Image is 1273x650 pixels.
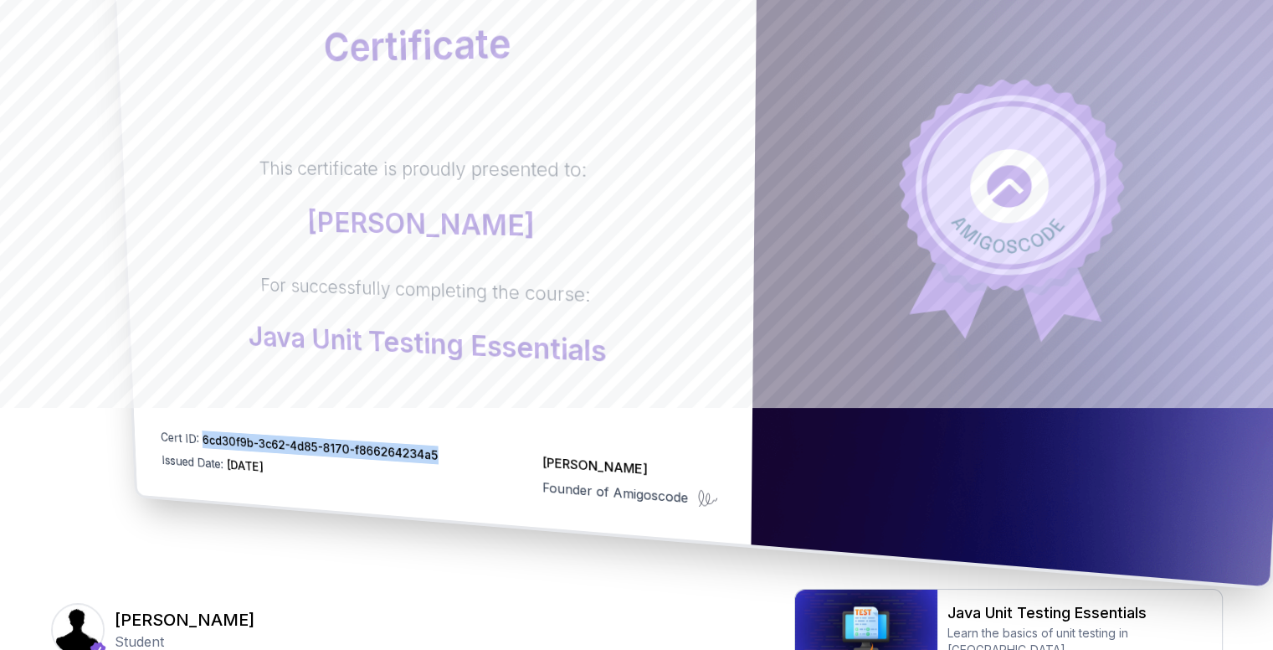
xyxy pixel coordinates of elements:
p: Issued Date: [161,451,439,488]
h2: Certificate [144,18,721,70]
p: Cert ID: [160,428,438,465]
p: Java Unit Testing Essentials [248,321,606,367]
h3: [PERSON_NAME] [115,608,254,632]
span: 6cd30f9b-3c62-4d85-8170-f866264234a5 [202,432,438,463]
p: Founder of Amigoscode [542,477,688,507]
h2: Java Unit Testing Essentials [947,601,1212,625]
p: [PERSON_NAME] [542,452,718,483]
p: This certificate is proudly presented to: [259,156,587,183]
span: [DATE] [226,457,263,475]
p: For successfully completing the course: [246,272,605,308]
p: [PERSON_NAME] [260,205,587,242]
